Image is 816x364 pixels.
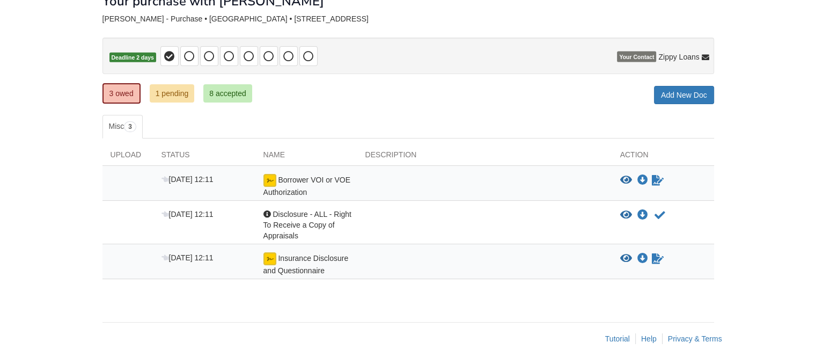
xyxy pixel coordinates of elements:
[161,175,214,184] span: [DATE] 12:11
[654,86,714,104] a: Add New Doc
[263,174,276,187] img: Ready for you to esign
[357,149,612,165] div: Description
[102,14,714,24] div: [PERSON_NAME] - Purchase • [GEOGRAPHIC_DATA] • [STREET_ADDRESS]
[124,121,136,132] span: 3
[651,252,665,265] a: Sign Form
[263,210,351,240] span: Disclosure - ALL - Right To Receive a Copy of Appraisals
[668,334,722,343] a: Privacy & Terms
[612,149,714,165] div: Action
[605,334,630,343] a: Tutorial
[161,210,214,219] span: [DATE] 12:11
[637,254,648,263] a: Download Insurance Disclosure and Questionnaire
[637,176,648,185] a: Download Borrower VOI or VOE Authorization
[203,84,252,103] a: 8 accepted
[263,254,349,275] span: Insurance Disclosure and Questionnaire
[263,176,350,196] span: Borrower VOI or VOE Authorization
[109,53,156,63] span: Deadline 2 days
[102,149,153,165] div: Upload
[102,83,141,104] a: 3 owed
[620,175,632,186] button: View Borrower VOI or VOE Authorization
[263,252,276,265] img: Ready for you to esign
[617,52,656,62] span: Your Contact
[653,209,666,222] button: Acknowledge receipt of document
[153,149,255,165] div: Status
[620,253,632,264] button: View Insurance Disclosure and Questionnaire
[641,334,657,343] a: Help
[255,149,357,165] div: Name
[161,253,214,262] span: [DATE] 12:11
[651,174,665,187] a: Sign Form
[620,210,632,221] button: View Disclosure - ALL - Right To Receive a Copy of Appraisals
[658,52,699,62] span: Zippy Loans
[150,84,195,103] a: 1 pending
[637,211,648,220] a: Download Disclosure - ALL - Right To Receive a Copy of Appraisals
[102,115,143,139] a: Misc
